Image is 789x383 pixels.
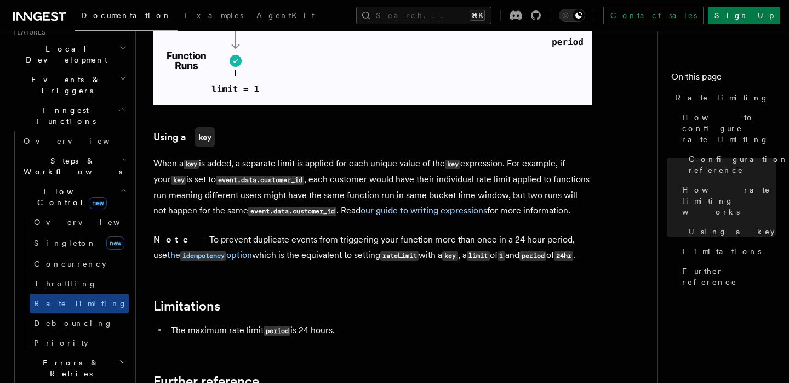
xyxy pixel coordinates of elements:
[30,333,129,353] a: Priority
[195,127,215,147] code: key
[559,9,585,22] button: Toggle dark mode
[184,160,199,169] code: key
[682,112,776,145] span: How to configure rate limiting
[498,251,505,261] code: 1
[554,251,573,261] code: 24hr
[30,294,129,313] a: Rate limiting
[9,43,119,65] span: Local Development
[168,323,592,339] li: The maximum rate limit is 24 hours.
[678,261,776,292] a: Further reference
[216,176,304,185] code: event.data.customer_id
[603,7,704,24] a: Contact sales
[256,11,315,20] span: AgentKit
[34,299,127,308] span: Rate limiting
[185,11,243,20] span: Examples
[708,7,780,24] a: Sign Up
[178,3,250,30] a: Examples
[682,184,776,217] span: How rate limiting works
[30,254,129,274] a: Concurrency
[9,100,129,131] button: Inngest Functions
[171,176,186,185] code: key
[250,3,321,30] a: AgentKit
[34,218,147,227] span: Overview
[30,212,129,232] a: Overview
[682,246,761,257] span: Limitations
[19,186,121,208] span: Flow Control
[75,3,178,31] a: Documentation
[153,156,592,219] p: When a is added, a separate limit is applied for each unique value of the expression. For example...
[380,251,419,261] code: rateLimit
[24,137,136,145] span: Overview
[248,207,336,216] code: event.data.customer_id
[264,326,290,336] code: period
[682,266,776,288] span: Further reference
[9,74,119,96] span: Events & Triggers
[671,70,776,88] h4: On this page
[19,155,122,177] span: Steps & Workflows
[106,236,124,250] span: new
[671,88,776,108] a: Rate limiting
[467,251,490,261] code: limit
[678,180,776,222] a: How rate limiting works
[19,357,119,379] span: Errors & Retries
[361,205,487,216] a: our guide to writing expressions
[684,222,776,241] a: Using a key
[30,232,129,254] a: Singletonnew
[34,339,88,347] span: Priority
[81,11,171,20] span: Documentation
[34,319,113,328] span: Debouncing
[30,313,129,333] a: Debouncing
[167,250,252,260] a: theidempotencyoption
[153,298,220,314] a: Limitations
[30,274,129,294] a: Throttling
[689,226,775,237] span: Using a key
[19,131,129,151] a: Overview
[153,127,215,147] a: Using akey
[153,232,592,263] p: - To prevent duplicate events from triggering your function more than once in a 24 hour period, u...
[9,28,45,37] span: Features
[678,108,776,149] a: How to configure rate limiting
[689,154,788,176] span: Configuration reference
[34,239,96,247] span: Singleton
[9,105,118,127] span: Inngest Functions
[153,234,204,245] strong: Note
[9,39,129,70] button: Local Development
[9,70,129,100] button: Events & Triggers
[34,260,106,268] span: Concurrency
[89,197,107,209] span: new
[19,212,129,353] div: Flow Controlnew
[180,251,226,261] code: idempotency
[442,251,458,261] code: key
[676,92,769,103] span: Rate limiting
[34,279,97,288] span: Throttling
[19,151,129,182] button: Steps & Workflows
[684,149,776,180] a: Configuration reference
[445,160,460,169] code: key
[519,251,546,261] code: period
[470,10,485,21] kbd: ⌘K
[19,182,129,212] button: Flow Controlnew
[678,241,776,261] a: Limitations
[356,7,491,24] button: Search...⌘K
